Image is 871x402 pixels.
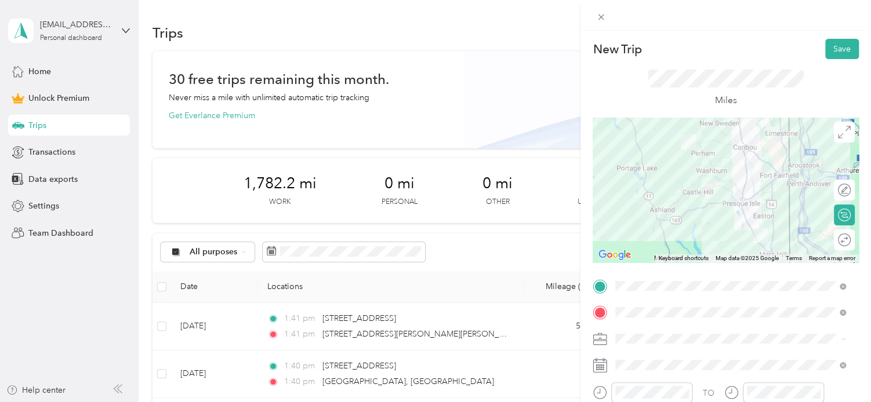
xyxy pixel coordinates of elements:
a: Open this area in Google Maps (opens a new window) [596,247,634,262]
button: Save [825,39,859,59]
div: TO [703,387,714,399]
a: Report a map error [809,255,855,261]
p: New Trip [593,41,641,57]
a: Terms (opens in new tab) [786,255,802,261]
span: Map data ©2025 Google [716,255,779,261]
p: Miles [715,93,737,108]
img: Google [596,247,634,262]
iframe: Everlance-gr Chat Button Frame [806,337,871,402]
button: Keyboard shortcuts [659,254,709,262]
